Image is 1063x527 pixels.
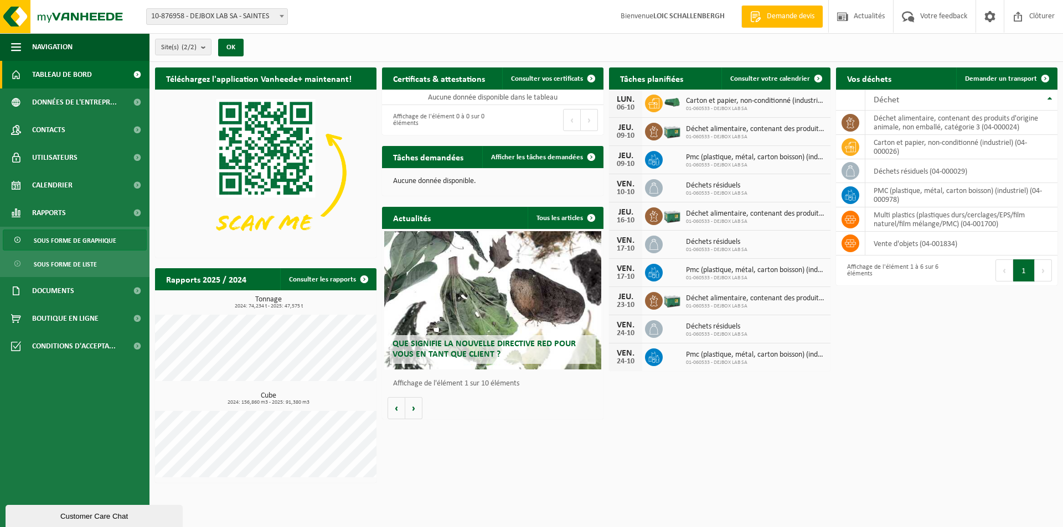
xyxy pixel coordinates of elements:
[3,253,147,274] a: Sous forme de liste
[218,39,244,56] button: OK
[686,210,825,218] span: Déchet alimentaire, contenant des produits d'origine animale, non emballé, catég...
[615,104,637,112] div: 06-10
[405,397,422,419] button: Volgende
[388,108,487,132] div: Affichage de l'élément 0 à 0 sur 0 éléments
[764,11,817,22] span: Demande devis
[865,135,1057,159] td: carton et papier, non-conditionné (industriel) (04-000026)
[615,236,637,245] div: VEN.
[653,12,725,20] strong: LOIC SCHALLENBERGH
[32,305,99,332] span: Boutique en ligne
[615,321,637,330] div: VEN.
[686,181,747,190] span: Déchets résiduels
[146,8,288,25] span: 10-876958 - DEJBOX LAB SA - SAINTES
[382,146,474,168] h2: Tâches demandées
[491,154,583,161] span: Afficher les tâches demandées
[393,380,598,388] p: Affichage de l'élément 1 sur 10 éléments
[686,238,747,247] span: Déchets résiduels
[686,266,825,275] span: Pmc (plastique, métal, carton boisson) (industriel)
[956,67,1056,90] a: Demander un transport
[686,359,825,366] span: 01-060533 - DEJBOX LAB SA
[615,358,637,366] div: 24-10
[615,180,637,189] div: VEN.
[32,199,66,227] span: Rapports
[161,400,376,405] span: 2024: 156,860 m3 - 2025: 91,380 m3
[581,109,598,131] button: Next
[686,190,747,197] span: 01-060533 - DEJBOX LAB SA
[393,178,592,185] p: Aucune donnée disponible.
[182,44,197,51] count: (2/2)
[615,264,637,273] div: VEN.
[32,144,78,171] span: Utilisateurs
[32,88,117,116] span: Données de l'entrepr...
[686,331,747,338] span: 01-060533 - DEJBOX LAB SA
[155,90,376,255] img: Download de VHEPlus App
[615,245,637,253] div: 17-10
[280,268,375,290] a: Consulter les rapports
[155,39,211,55] button: Site(s)(2/2)
[965,75,1037,82] span: Demander un transport
[686,162,825,169] span: 01-060533 - DEJBOX LAB SA
[393,340,576,359] span: Que signifie la nouvelle directive RED pour vous en tant que client ?
[874,96,899,105] span: Déchet
[161,392,376,405] h3: Cube
[615,301,637,309] div: 23-10
[686,125,825,134] span: Déchet alimentaire, contenant des produits d'origine animale, non emballé, catég...
[865,183,1057,207] td: PMC (plastique, métal, carton boisson) (industriel) (04-000978)
[686,322,747,331] span: Déchets résiduels
[865,159,1057,183] td: déchets résiduels (04-000029)
[615,160,637,168] div: 09-10
[161,304,376,309] span: 2024: 74,234 t - 2025: 47,575 t
[528,207,602,229] a: Tous les articles
[615,95,637,104] div: LUN.
[6,503,185,527] iframe: chat widget
[865,111,1057,135] td: déchet alimentaire, contenant des produits d'origine animale, non emballé, catégorie 3 (04-000024)
[615,217,637,225] div: 16-10
[155,268,257,290] h2: Rapports 2025 / 2024
[686,218,825,225] span: 01-060533 - DEJBOX LAB SA
[32,33,73,61] span: Navigation
[995,259,1013,281] button: Previous
[615,123,637,132] div: JEU.
[511,75,583,82] span: Consulter vos certificats
[32,332,116,360] span: Conditions d'accepta...
[147,9,287,24] span: 10-876958 - DEJBOX LAB SA - SAINTES
[382,67,496,89] h2: Certificats & attestations
[842,258,941,283] div: Affichage de l'élément 1 à 6 sur 6 éléments
[155,67,363,89] h2: Téléchargez l'application Vanheede+ maintenant!
[686,351,825,359] span: Pmc (plastique, métal, carton boisson) (industriel)
[615,208,637,217] div: JEU.
[686,275,825,281] span: 01-060533 - DEJBOX LAB SA
[686,97,825,106] span: Carton et papier, non-conditionné (industriel)
[32,171,73,199] span: Calendrier
[382,90,603,105] td: Aucune donnée disponible dans le tableau
[388,397,405,419] button: Vorige
[615,132,637,140] div: 09-10
[3,229,147,251] a: Sous forme de graphique
[663,97,682,107] img: HK-XK-22-GN-00
[34,230,116,251] span: Sous forme de graphique
[615,189,637,196] div: 10-10
[615,349,637,358] div: VEN.
[686,247,747,253] span: 01-060533 - DEJBOX LAB SA
[686,134,825,140] span: 01-060533 - DEJBOX LAB SA
[663,206,682,225] img: PB-LB-0680-HPE-GN-01
[32,61,92,88] span: Tableau de bord
[615,330,637,337] div: 24-10
[686,153,825,162] span: Pmc (plastique, métal, carton boisson) (industriel)
[663,290,682,309] img: PB-LB-0680-HPE-GN-01
[32,116,65,144] span: Contacts
[721,67,829,90] a: Consulter votre calendrier
[686,294,825,303] span: Déchet alimentaire, contenant des produits d'origine animale, non emballé, catég...
[615,293,637,301] div: JEU.
[836,67,902,89] h2: Vos déchets
[1035,259,1052,281] button: Next
[663,121,682,140] img: PB-LB-0680-HPE-GN-01
[615,273,637,281] div: 17-10
[384,231,601,369] a: Que signifie la nouvelle directive RED pour vous en tant que client ?
[34,254,97,275] span: Sous forme de liste
[161,39,197,56] span: Site(s)
[686,106,825,112] span: 01-060533 - DEJBOX LAB SA
[865,232,1057,255] td: vente d'objets (04-001834)
[382,207,442,228] h2: Actualités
